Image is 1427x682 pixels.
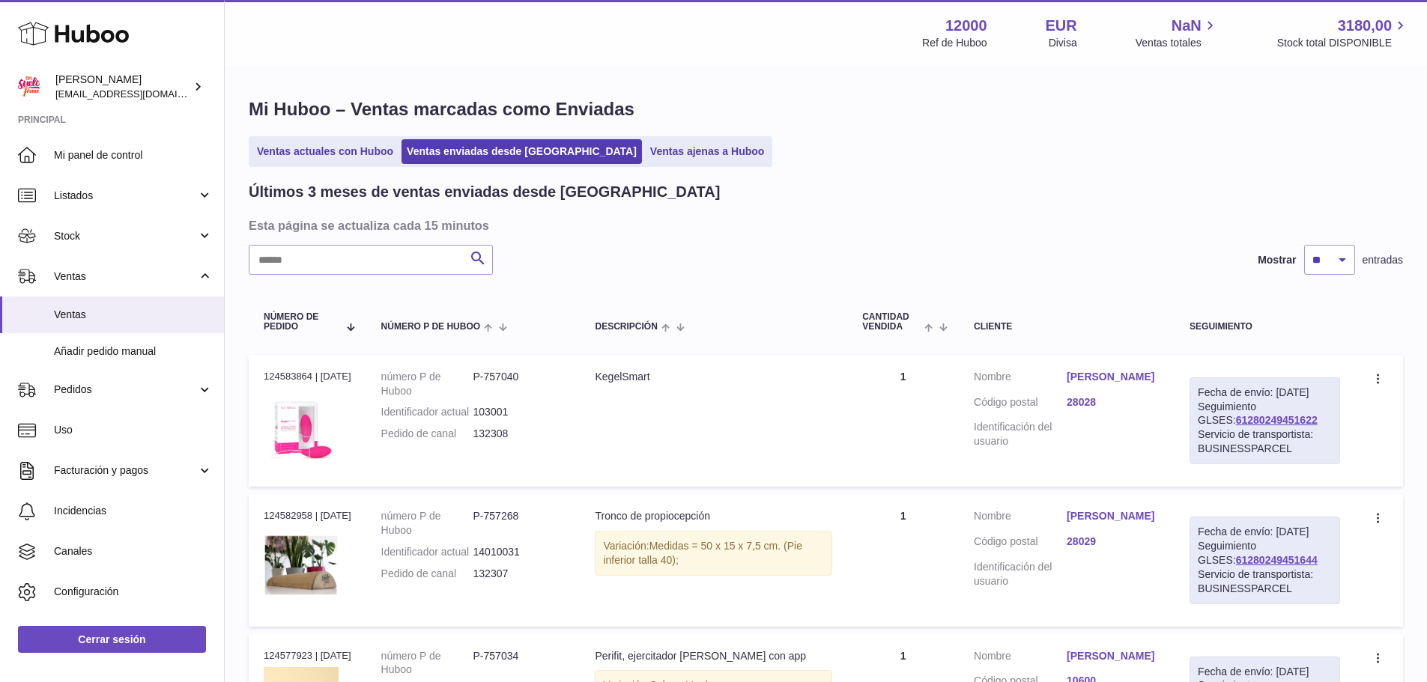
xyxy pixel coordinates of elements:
[1236,554,1318,566] a: 61280249451644
[1067,370,1160,384] a: [PERSON_NAME]
[1136,16,1219,50] a: NaN Ventas totales
[1198,427,1332,456] div: Servicio de transportista: BUSINESSPARCEL
[1067,395,1160,409] a: 28028
[249,97,1403,121] h1: Mi Huboo – Ventas marcadas como Enviadas
[1198,525,1332,539] div: Fecha de envío: [DATE]
[1190,322,1340,332] div: Seguimiento
[252,139,399,164] a: Ventas actuales con Huboo
[1190,517,1340,603] div: Seguimiento GLSES:
[1338,16,1392,36] span: 3180,00
[473,427,566,441] dd: 132308
[402,139,642,164] a: Ventas enviadas desde [GEOGRAPHIC_DATA]
[264,312,338,332] span: Número de pedido
[862,312,921,332] span: Cantidad vendida
[1172,16,1202,36] span: NaN
[54,189,197,203] span: Listados
[264,388,339,463] img: Kegelsmart-biofeedback-suelo-pelvico.jpg
[974,395,1067,413] dt: Código postal
[55,88,220,100] span: [EMAIL_ADDRESS][DOMAIN_NAME]
[1277,36,1409,50] span: Stock total DISPONIBLE
[1190,377,1340,464] div: Seguimiento GLSES:
[974,322,1160,332] div: Cliente
[847,494,959,626] td: 1
[1136,36,1219,50] span: Ventas totales
[264,370,351,383] div: 124583864 | [DATE]
[974,370,1067,388] dt: Nombre
[603,540,802,566] span: Medidas = 50 x 15 x 7,5 cm. (Pie inferior talla 40);
[1236,414,1318,426] a: 61280249451622
[595,322,657,332] span: Descripción
[264,509,351,523] div: 124582958 | [DATE]
[595,509,832,523] div: Tronco de propiocepción
[54,383,197,397] span: Pedidos
[922,36,987,50] div: Ref de Huboo
[473,567,566,581] dd: 132307
[249,217,1399,234] h3: Esta página se actualiza cada 15 minutos
[264,528,339,603] img: tronco-propiocepcion-metodo-5p.jpg
[1258,253,1296,267] label: Mostrar
[54,270,197,284] span: Ventas
[54,504,213,518] span: Incidencias
[55,73,190,101] div: [PERSON_NAME]
[381,370,473,398] dt: número P de Huboo
[1363,253,1403,267] span: entradas
[54,229,197,243] span: Stock
[974,649,1067,667] dt: Nombre
[974,509,1067,527] dt: Nombre
[54,544,213,558] span: Canales
[1067,509,1160,523] a: [PERSON_NAME]
[381,405,473,419] dt: Identificador actual
[381,509,473,538] dt: número P de Huboo
[974,560,1067,588] dt: Identificación del usuario
[381,322,480,332] span: número P de Huboo
[473,405,566,419] dd: 103001
[18,626,206,653] a: Cerrar sesión
[595,370,832,384] div: KegelSmart
[974,420,1067,448] dt: Identificación del usuario
[1198,386,1332,400] div: Fecha de envío: [DATE]
[54,423,213,437] span: Uso
[1198,665,1332,679] div: Fecha de envío: [DATE]
[945,16,987,36] strong: 12000
[1067,535,1160,549] a: 28029
[381,545,473,559] dt: Identificador actual
[381,567,473,581] dt: Pedido de canal
[54,463,197,478] span: Facturación y pagos
[1198,567,1332,596] div: Servicio de transportista: BUSINESSPARCEL
[264,649,351,663] div: 124577923 | [DATE]
[1067,649,1160,663] a: [PERSON_NAME]
[54,585,213,599] span: Configuración
[595,649,832,663] div: Perifit, ejercitador [PERSON_NAME] con app
[473,649,566,678] dd: P-757034
[249,182,720,202] h2: Últimos 3 meses de ventas enviadas desde [GEOGRAPHIC_DATA]
[473,509,566,538] dd: P-757268
[54,308,213,322] span: Ventas
[473,370,566,398] dd: P-757040
[18,76,40,98] img: internalAdmin-12000@internal.huboo.com
[1049,36,1077,50] div: Divisa
[595,531,832,576] div: Variación:
[1046,16,1077,36] strong: EUR
[974,535,1067,552] dt: Código postal
[381,427,473,441] dt: Pedido de canal
[473,545,566,559] dd: 14010031
[645,139,770,164] a: Ventas ajenas a Huboo
[381,649,473,678] dt: número P de Huboo
[847,355,959,487] td: 1
[54,344,213,359] span: Añadir pedido manual
[54,148,213,162] span: Mi panel de control
[1277,16,1409,50] a: 3180,00 Stock total DISPONIBLE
